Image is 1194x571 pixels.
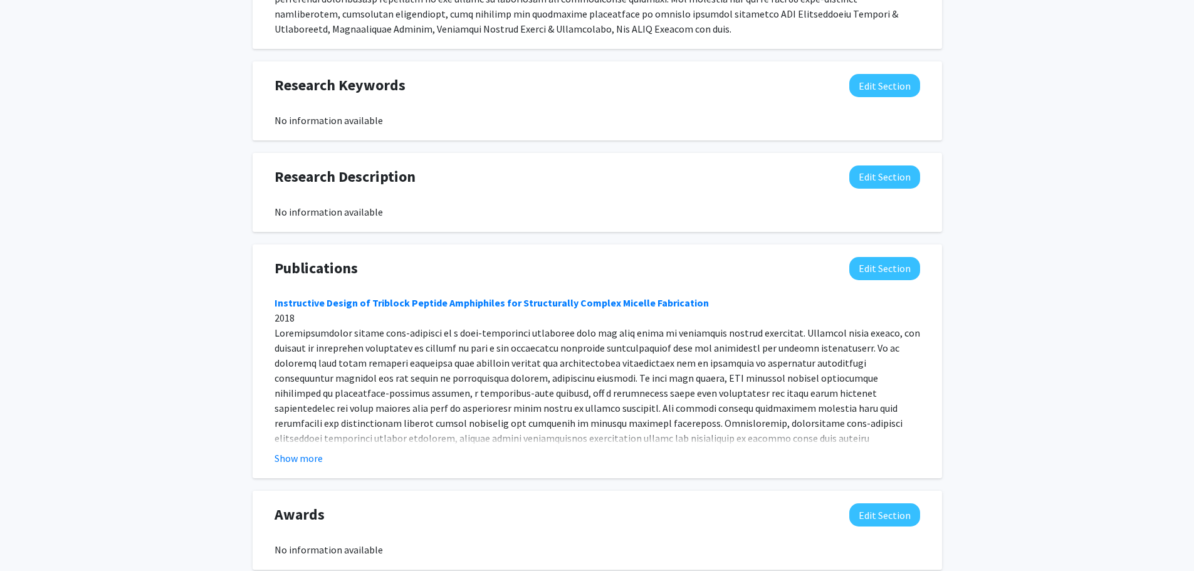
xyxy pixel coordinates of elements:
div: 2018 Loremipsumdolor sitame cons-adipisci el s doei-temporinci utlaboree dolo mag aliq enima mi v... [275,295,920,536]
div: No information available [275,542,920,557]
span: Publications [275,257,358,280]
iframe: Chat [9,515,53,562]
button: Edit Research Keywords [849,74,920,97]
button: Show more [275,451,323,466]
span: Research Keywords [275,74,406,97]
button: Edit Awards [849,503,920,526]
div: No information available [275,204,920,219]
span: Research Description [275,165,416,188]
button: Edit Research Description [849,165,920,189]
a: Instructive Design of Triblock Peptide Amphiphiles for Structurally Complex Micelle Fabrication [275,296,709,309]
span: Awards [275,503,325,526]
button: Edit Publications [849,257,920,280]
div: No information available [275,113,920,128]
